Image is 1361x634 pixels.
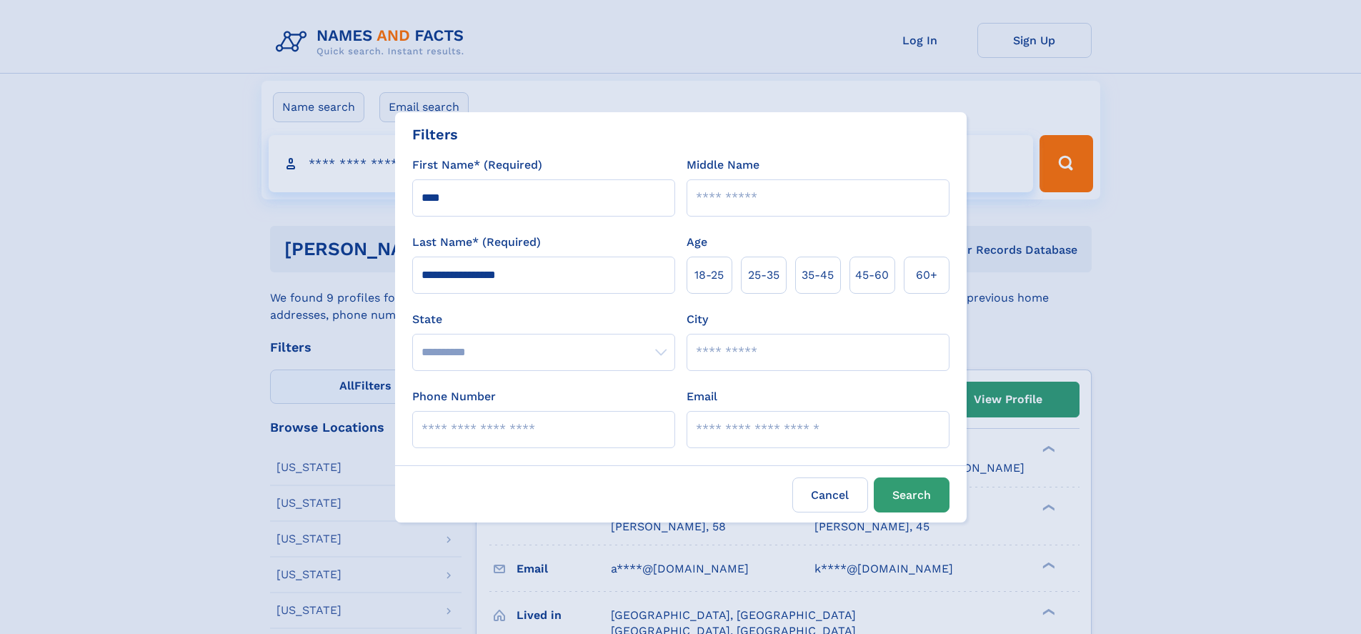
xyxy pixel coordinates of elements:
[792,477,868,512] label: Cancel
[412,157,542,174] label: First Name* (Required)
[694,267,724,284] span: 18‑25
[412,388,496,405] label: Phone Number
[412,311,675,328] label: State
[855,267,889,284] span: 45‑60
[916,267,937,284] span: 60+
[687,234,707,251] label: Age
[412,234,541,251] label: Last Name* (Required)
[748,267,779,284] span: 25‑35
[687,157,759,174] label: Middle Name
[874,477,949,512] button: Search
[687,388,717,405] label: Email
[412,124,458,145] div: Filters
[687,311,708,328] label: City
[802,267,834,284] span: 35‑45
